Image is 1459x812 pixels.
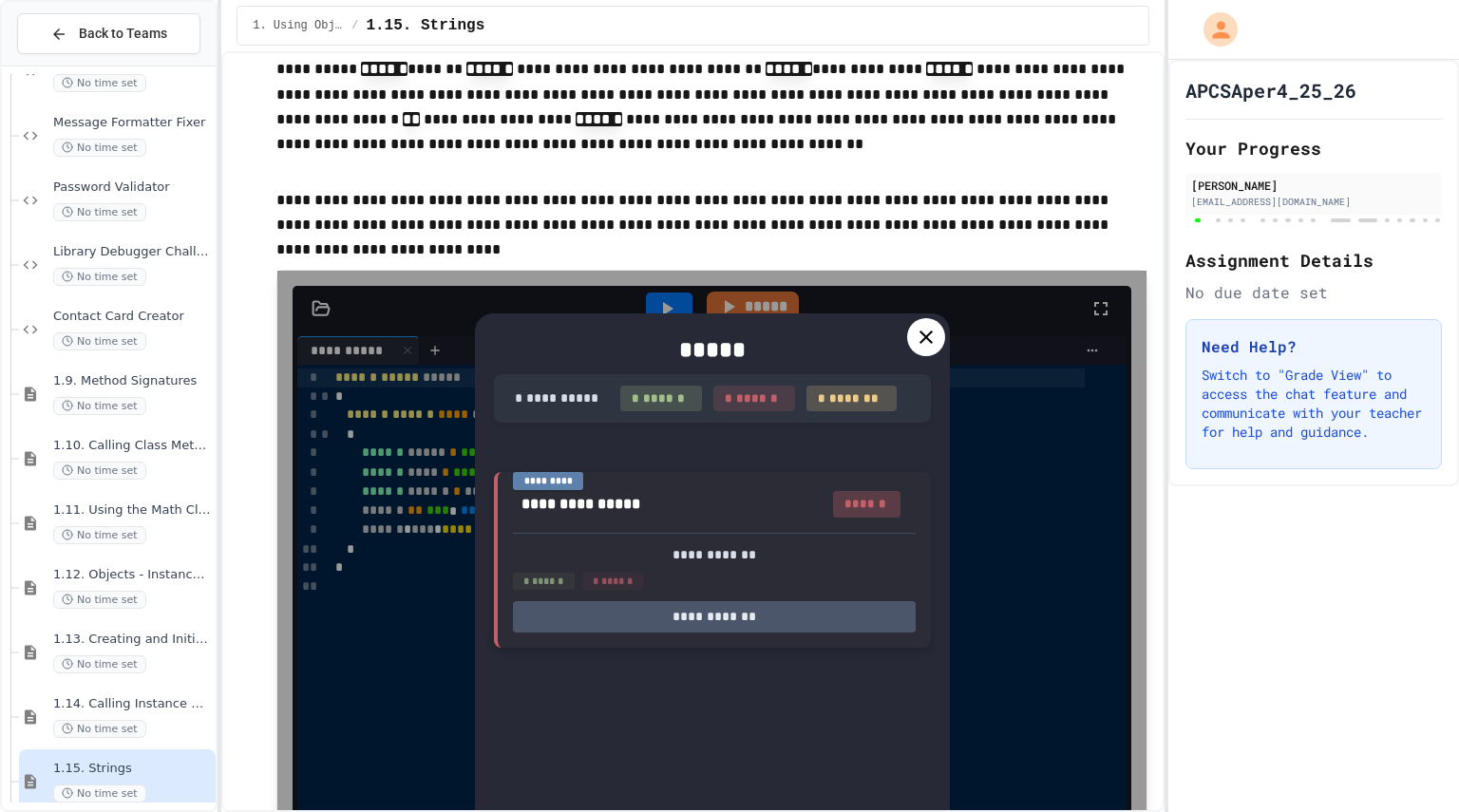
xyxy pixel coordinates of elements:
[253,18,344,33] span: 1. Using Objects and Methods
[53,203,146,221] span: No time set
[53,526,146,544] span: No time set
[53,632,212,648] span: 1.13. Creating and Initializing Objects: Constructors
[53,462,146,480] span: No time set
[1191,195,1436,209] div: [EMAIL_ADDRESS][DOMAIN_NAME]
[53,115,212,131] span: Message Formatter Fixer
[53,591,146,609] span: No time set
[53,761,212,777] span: 1.15. Strings
[79,24,167,44] span: Back to Teams
[1202,366,1426,442] p: Switch to "Grade View" to access the chat feature and communicate with your teacher for help and ...
[53,309,212,325] span: Contact Card Creator
[1185,247,1442,274] h2: Assignment Details
[366,14,484,37] span: 1.15. Strings
[1185,135,1442,161] h2: Your Progress
[53,244,212,260] span: Library Debugger Challenge
[1202,335,1426,358] h3: Need Help?
[53,502,212,519] span: 1.11. Using the Math Class
[53,74,146,92] span: No time set
[1191,177,1436,194] div: [PERSON_NAME]
[53,720,146,738] span: No time set
[53,397,146,415] span: No time set
[53,139,146,157] span: No time set
[351,18,358,33] span: /
[53,268,146,286] span: No time set
[53,179,212,196] span: Password Validator
[53,696,212,712] span: 1.14. Calling Instance Methods
[53,332,146,350] span: No time set
[53,567,212,583] span: 1.12. Objects - Instances of Classes
[53,784,146,803] span: No time set
[53,438,212,454] span: 1.10. Calling Class Methods
[1184,8,1242,51] div: My Account
[17,13,200,54] button: Back to Teams
[53,373,212,389] span: 1.9. Method Signatures
[1185,77,1356,104] h1: APCSAper4_25_26
[53,655,146,673] span: No time set
[1185,281,1442,304] div: No due date set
